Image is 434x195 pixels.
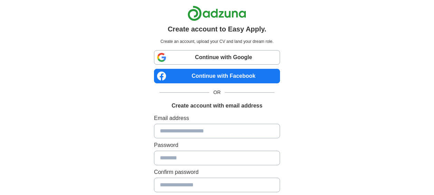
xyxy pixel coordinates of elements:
[154,168,280,176] label: Confirm password
[168,24,267,34] h1: Create account to Easy Apply.
[209,89,225,96] span: OR
[187,6,246,21] img: Adzuna logo
[154,114,280,122] label: Email address
[154,50,280,65] a: Continue with Google
[154,69,280,83] a: Continue with Facebook
[154,141,280,149] label: Password
[155,38,279,45] p: Create an account, upload your CV and land your dream role.
[172,102,262,110] h1: Create account with email address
